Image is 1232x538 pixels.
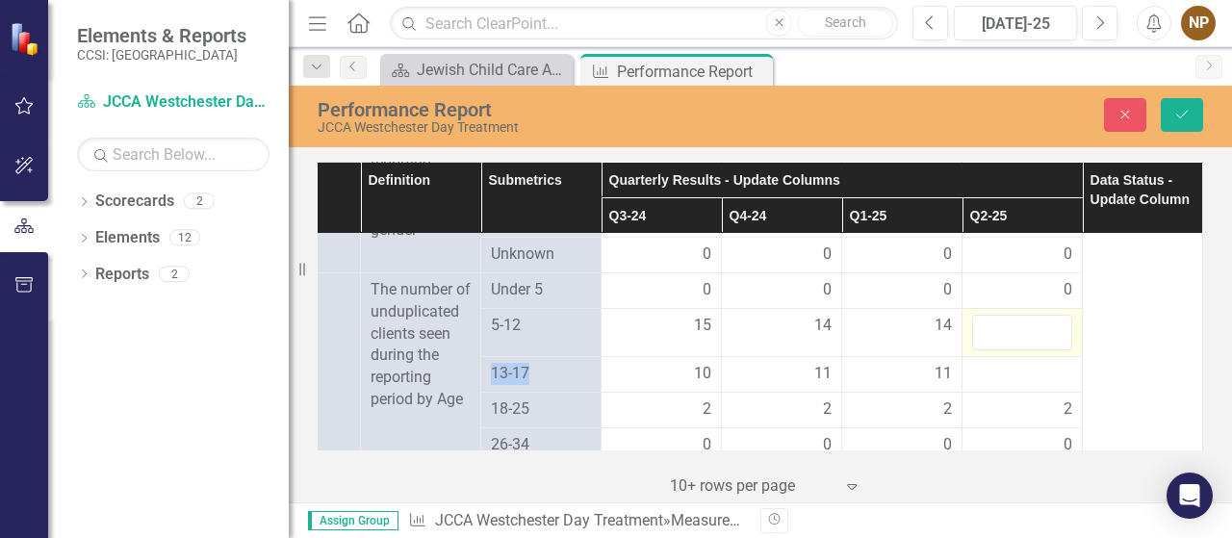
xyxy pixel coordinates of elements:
[95,227,160,249] a: Elements
[318,120,801,135] div: JCCA Westchester Day Treatment
[77,138,269,171] input: Search Below...
[814,363,832,385] span: 11
[703,243,711,266] span: 0
[95,264,149,286] a: Reports
[703,398,711,421] span: 2
[371,279,471,411] p: The number of unduplicated clients seen during the reporting period by Age
[823,243,832,266] span: 0
[943,243,952,266] span: 0
[491,398,591,421] span: 18-25
[935,315,952,337] span: 14
[491,363,591,385] span: 13-17
[1064,243,1072,266] span: 0
[1064,398,1072,421] span: 2
[823,279,832,301] span: 0
[823,434,832,456] span: 0
[1064,434,1072,456] span: 0
[77,91,269,114] a: JCCA Westchester Day Treatment
[954,6,1077,40] button: [DATE]-25
[385,58,568,82] a: Jewish Child Care Association Landing Page
[703,279,711,301] span: 0
[10,22,43,56] img: ClearPoint Strategy
[943,434,952,456] span: 0
[159,266,190,282] div: 2
[703,434,711,456] span: 0
[745,511,881,529] div: Performance Report
[814,315,832,337] span: 14
[491,315,591,337] span: 5-12
[95,191,174,213] a: Scorecards
[825,14,866,30] span: Search
[491,279,591,301] span: Under 5
[77,47,246,63] small: CCSI: [GEOGRAPHIC_DATA]
[184,193,215,210] div: 2
[1167,473,1213,519] div: Open Intercom Messenger
[943,279,952,301] span: 0
[823,398,832,421] span: 2
[491,243,591,266] span: Unknown
[797,10,893,37] button: Search
[417,58,568,82] div: Jewish Child Care Association Landing Page
[694,363,711,385] span: 10
[491,434,591,456] span: 26-34
[694,315,711,337] span: 15
[961,13,1070,36] div: [DATE]-25
[1064,279,1072,301] span: 0
[77,24,246,47] span: Elements & Reports
[671,511,740,529] a: Measures
[617,60,768,84] div: Performance Report
[308,511,398,530] span: Assign Group
[390,7,898,40] input: Search ClearPoint...
[1181,6,1216,40] button: NP
[943,398,952,421] span: 2
[435,511,663,529] a: JCCA Westchester Day Treatment
[935,363,952,385] span: 11
[169,230,200,246] div: 12
[318,99,801,120] div: Performance Report
[408,510,746,532] div: » »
